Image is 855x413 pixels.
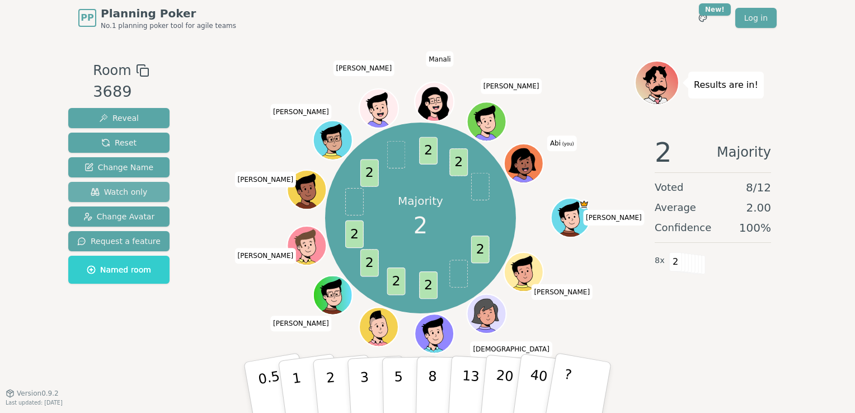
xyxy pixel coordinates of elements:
span: Click to change your name [481,78,542,94]
span: Click to change your name [270,104,332,120]
button: Click to change your avatar [505,145,542,182]
button: New! [693,8,713,28]
button: Reveal [68,108,170,128]
button: Reset [68,133,170,153]
span: 2 [655,139,672,166]
span: Reveal [99,112,139,124]
button: Version0.9.2 [6,389,59,398]
span: Click to change your name [547,136,577,152]
span: Majority [717,139,771,166]
span: 2 [387,267,406,295]
span: Click to change your name [583,210,645,226]
span: No.1 planning poker tool for agile teams [101,21,236,30]
span: Click to change your name [470,341,552,357]
span: 2 [471,236,490,263]
span: 2 [414,209,427,242]
p: Majority [398,193,443,209]
button: Change Avatar [68,206,170,227]
button: Watch only [68,182,170,202]
span: (you) [561,142,574,147]
span: 8 x [655,255,665,267]
span: Dan is the host [580,200,590,210]
span: Reset [101,137,137,148]
span: 2 [420,271,438,299]
span: Change Avatar [83,211,155,222]
span: 2 [669,252,682,271]
span: 100 % [739,220,771,236]
span: Change Name [84,162,153,173]
div: New! [699,3,731,16]
span: Click to change your name [270,316,332,332]
span: Watch only [91,186,148,198]
span: Average [655,200,696,215]
a: Log in [735,8,777,28]
span: Planning Poker [101,6,236,21]
span: 8 / 12 [746,180,771,195]
button: Request a feature [68,231,170,251]
span: Version 0.9.2 [17,389,59,398]
span: Last updated: [DATE] [6,400,63,406]
span: Click to change your name [234,172,296,187]
span: Request a feature [77,236,161,247]
span: PP [81,11,93,25]
button: Named room [68,256,170,284]
span: 2 [360,249,379,276]
span: Click to change your name [426,51,453,67]
span: Click to change your name [234,248,296,264]
span: 2 [420,137,438,165]
button: Change Name [68,157,170,177]
p: Results are in! [694,77,758,93]
span: Voted [655,180,684,195]
span: Click to change your name [333,60,394,76]
span: Click to change your name [531,284,593,300]
span: 2 [360,159,379,186]
div: 3689 [93,81,149,104]
span: 2 [345,220,364,248]
span: Confidence [655,220,711,236]
span: Room [93,60,131,81]
span: Named room [87,264,151,275]
span: 2 [450,148,468,176]
a: PPPlanning PokerNo.1 planning poker tool for agile teams [78,6,236,30]
span: 2.00 [746,200,771,215]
